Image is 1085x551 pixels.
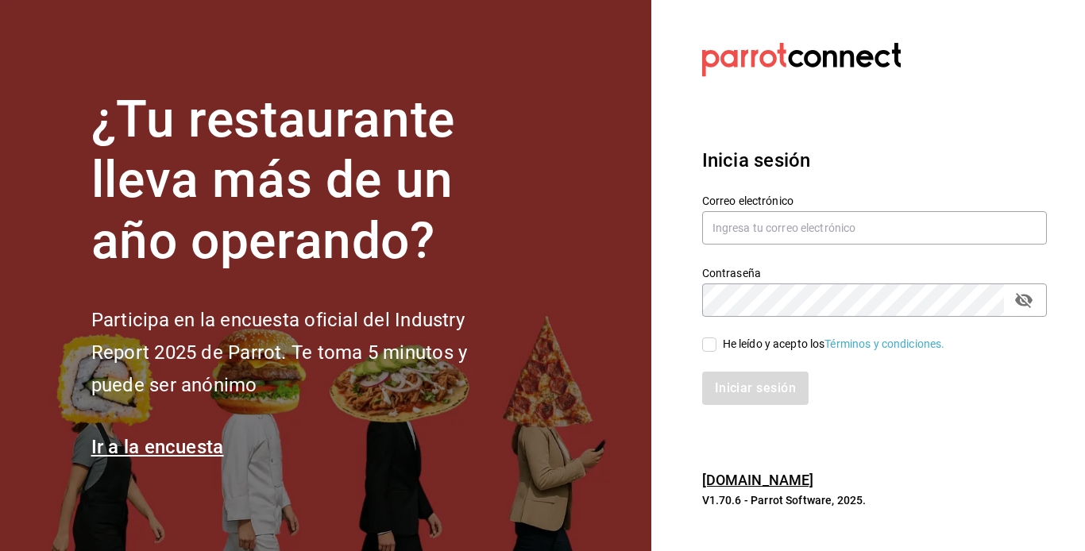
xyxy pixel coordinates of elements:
[702,492,1047,508] p: V1.70.6 - Parrot Software, 2025.
[824,337,944,350] a: Términos y condiciones.
[702,146,1047,175] h3: Inicia sesión
[1010,287,1037,314] button: passwordField
[702,472,814,488] a: [DOMAIN_NAME]
[702,267,1047,278] label: Contraseña
[91,304,520,401] h2: Participa en la encuesta oficial del Industry Report 2025 de Parrot. Te toma 5 minutos y puede se...
[702,211,1047,245] input: Ingresa tu correo electrónico
[91,90,520,272] h1: ¿Tu restaurante lleva más de un año operando?
[702,195,1047,206] label: Correo electrónico
[723,336,945,353] div: He leído y acepto los
[91,436,224,458] a: Ir a la encuesta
